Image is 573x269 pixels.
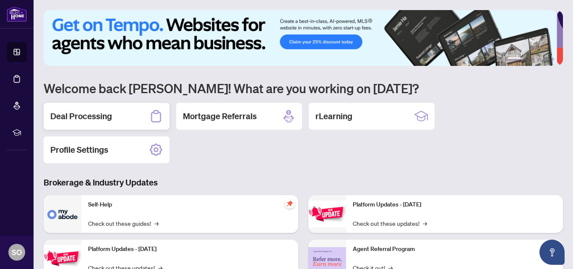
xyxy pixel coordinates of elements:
[353,219,427,228] a: Check out these updates!→
[7,6,27,22] img: logo
[285,198,295,209] span: pushpin
[44,80,563,96] h1: Welcome back [PERSON_NAME]! What are you working on [DATE]?
[551,57,555,61] button: 6
[353,200,556,209] p: Platform Updates - [DATE]
[154,219,159,228] span: →
[88,219,159,228] a: Check out these guides!→
[315,110,352,122] h2: rLearning
[538,57,541,61] button: 4
[44,195,81,233] img: Self-Help
[44,177,563,188] h3: Brokerage & Industry Updates
[544,57,548,61] button: 5
[524,57,528,61] button: 2
[12,246,22,258] span: SO
[531,57,534,61] button: 3
[539,240,565,265] button: Open asap
[508,57,521,61] button: 1
[88,245,292,254] p: Platform Updates - [DATE]
[44,10,557,66] img: Slide 0
[423,219,427,228] span: →
[353,245,556,254] p: Agent Referral Program
[183,110,257,122] h2: Mortgage Referrals
[50,110,112,122] h2: Deal Processing
[88,200,292,209] p: Self-Help
[308,201,346,227] img: Platform Updates - June 23, 2025
[50,144,108,156] h2: Profile Settings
